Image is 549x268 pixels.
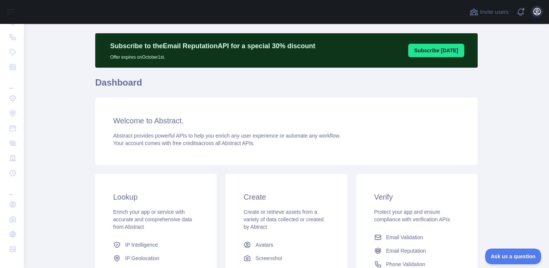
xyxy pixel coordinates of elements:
[173,140,198,146] span: free credits
[110,51,315,60] p: Offer expires on October 1st.
[113,140,254,146] span: Your account comes with across all Abstract APIs.
[113,115,460,126] h3: Welcome to Abstract.
[113,209,192,230] span: Enrich your app or service with accurate and comprehensive data from Abstract
[110,252,202,265] a: IP Geolocation
[374,209,450,222] span: Protect your app and ensure compliance with verification APIs
[480,8,509,16] span: Invite users
[386,247,426,255] span: Email Reputation
[110,41,315,51] p: Subscribe to the Email Reputation API for a special 30 % discount
[374,192,460,202] h3: Verify
[371,231,463,244] a: Email Validation
[244,209,323,230] span: Create or retrieve assets from a variety of data collected or created by Abtract
[6,181,18,196] div: ...
[255,255,282,262] span: Screenshot
[113,192,199,202] h3: Lookup
[110,238,202,252] a: IP Intelligence
[241,238,332,252] a: Avatars
[468,6,510,18] button: Invite users
[95,77,478,95] h1: Dashboard
[255,241,273,249] span: Avatars
[113,133,341,139] span: Abstract provides powerful APIs to help you enrich any user experience or automate any workflow.
[125,255,159,262] span: IP Geolocation
[408,44,464,57] button: Subscribe [DATE]
[6,75,18,90] div: ...
[125,241,158,249] span: IP Intelligence
[241,252,332,265] a: Screenshot
[371,244,463,258] a: Email Reputation
[244,192,329,202] h3: Create
[485,249,542,264] iframe: Toggle Customer Support
[386,234,423,241] span: Email Validation
[386,261,425,268] span: Phone Validation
